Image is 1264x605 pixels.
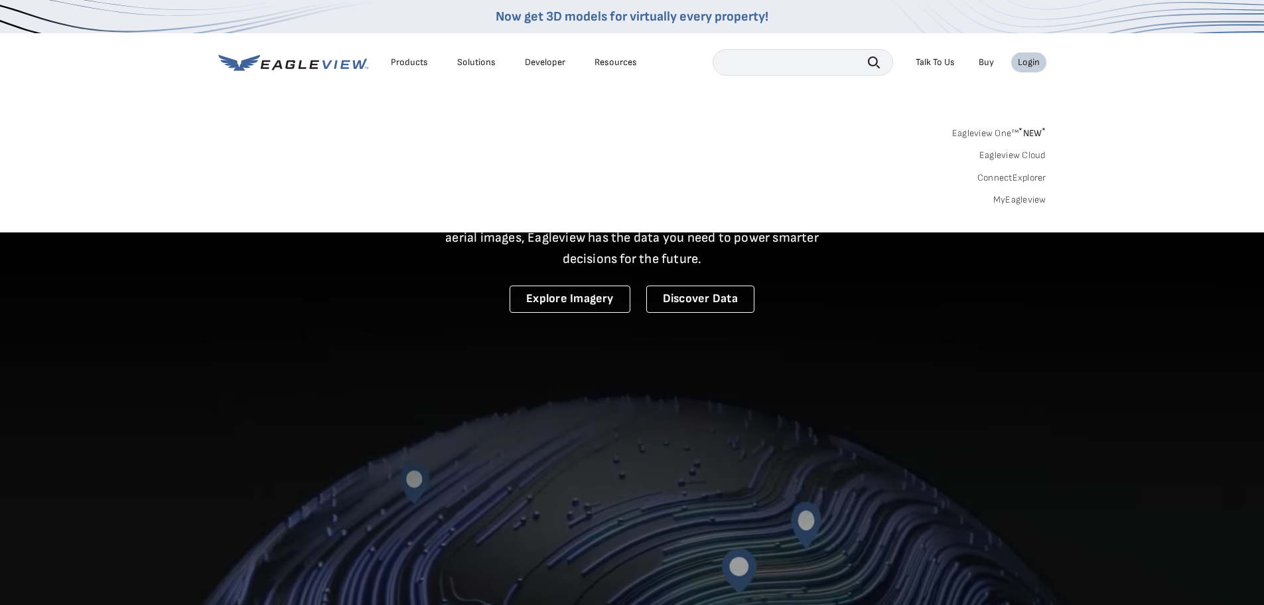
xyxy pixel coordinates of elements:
[429,206,835,270] p: A new era starts here. Built on more than 3.5 billion high-resolution aerial images, Eagleview ha...
[496,9,768,25] a: Now get 3D models for virtually every property!
[391,56,428,68] div: Products
[457,56,496,68] div: Solutions
[646,286,754,313] a: Discover Data
[1018,56,1040,68] div: Login
[1018,128,1046,139] span: NEW
[977,172,1046,184] a: ConnectExplorer
[595,56,637,68] div: Resources
[979,149,1046,161] a: Eagleview Cloud
[979,56,994,68] a: Buy
[916,56,955,68] div: Talk To Us
[952,124,1046,139] a: Eagleview One™*NEW*
[525,56,565,68] a: Developer
[510,286,630,313] a: Explore Imagery
[993,194,1046,206] a: MyEagleview
[713,49,893,76] input: Search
